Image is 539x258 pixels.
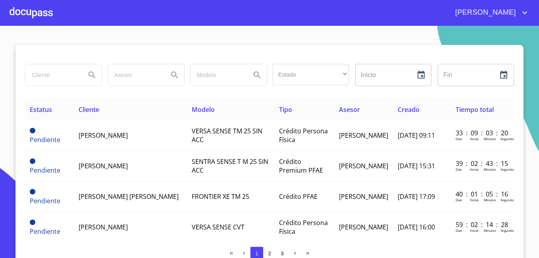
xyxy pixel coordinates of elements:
[279,105,292,114] span: Tipo
[398,223,435,231] span: [DATE] 16:00
[281,250,283,256] span: 3
[255,250,258,256] span: 1
[484,198,496,202] p: Minutos
[279,157,323,175] span: Crédito Premium PFAE
[456,228,462,233] p: Dias
[500,137,515,141] p: Segundos
[192,157,268,175] span: SENTRA SENSE T M 25 SIN ACC
[30,105,52,114] span: Estatus
[30,166,60,175] span: Pendiente
[79,223,128,231] span: [PERSON_NAME]
[30,219,35,225] span: Pendiente
[279,127,328,144] span: Crédito Persona Física
[79,162,128,170] span: [PERSON_NAME]
[191,64,244,86] input: search
[30,158,35,164] span: Pendiente
[248,65,267,85] button: Search
[279,218,328,236] span: Crédito Persona Física
[456,159,509,168] p: 39 : 02 : 43 : 15
[449,6,529,19] button: account of current user
[470,137,479,141] p: Horas
[500,167,515,171] p: Segundos
[30,196,60,205] span: Pendiente
[30,227,60,236] span: Pendiente
[398,192,435,201] span: [DATE] 17:09
[279,192,318,201] span: Crédito PFAE
[456,129,509,137] p: 33 : 09 : 03 : 20
[456,198,462,202] p: Dias
[484,228,496,233] p: Minutos
[456,105,494,114] span: Tiempo total
[79,105,99,114] span: Cliente
[398,131,435,140] span: [DATE] 09:11
[108,64,162,86] input: search
[25,64,79,86] input: search
[456,137,462,141] p: Dias
[339,131,388,140] span: [PERSON_NAME]
[484,137,496,141] p: Minutos
[79,192,179,201] span: [PERSON_NAME] [PERSON_NAME]
[484,167,496,171] p: Minutos
[273,64,349,85] div: ​
[339,223,388,231] span: [PERSON_NAME]
[470,167,479,171] p: Horas
[398,162,435,170] span: [DATE] 15:31
[449,6,520,19] span: [PERSON_NAME]
[192,105,215,114] span: Modelo
[192,192,249,201] span: FRONTIER XE TM 25
[268,250,271,256] span: 2
[456,190,509,198] p: 40 : 01 : 05 : 16
[456,167,462,171] p: Dias
[339,192,388,201] span: [PERSON_NAME]
[339,162,388,170] span: [PERSON_NAME]
[500,228,515,233] p: Segundos
[79,131,128,140] span: [PERSON_NAME]
[339,105,360,114] span: Asesor
[500,198,515,202] p: Segundos
[456,220,509,229] p: 59 : 02 : 14 : 28
[83,65,102,85] button: Search
[470,198,479,202] p: Horas
[192,223,244,231] span: VERSA SENSE CVT
[398,105,420,114] span: Creado
[30,128,35,133] span: Pendiente
[165,65,184,85] button: Search
[470,228,479,233] p: Horas
[30,189,35,194] span: Pendiente
[192,127,262,144] span: VERSA SENSE TM 25 SIN ACC
[30,135,60,144] span: Pendiente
